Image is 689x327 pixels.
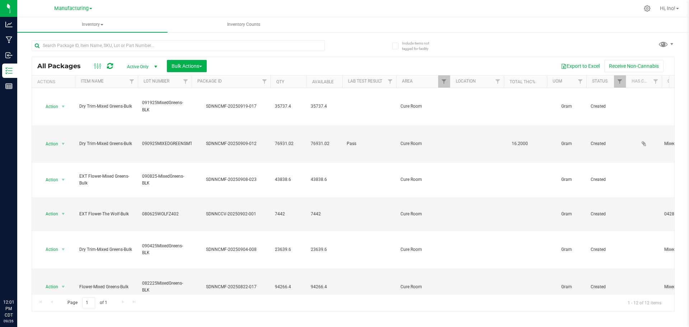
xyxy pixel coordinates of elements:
[591,211,622,218] span: Created
[59,139,68,149] span: select
[275,246,302,253] span: 23639.6
[551,284,582,290] span: Gram
[311,176,338,183] span: 43838.6
[622,297,667,308] span: 1 - 12 of 12 items
[311,103,338,110] span: 35737.4
[17,17,168,32] a: Inventory
[59,175,68,185] span: select
[144,79,169,84] a: Lot Number
[79,211,133,218] span: EXT Flower-The Wolf-Bulk
[311,211,338,218] span: 7442
[312,79,334,84] a: Available
[191,140,272,147] div: SDNNCMF-20250909-012
[126,75,138,88] a: Filter
[492,75,504,88] a: Filter
[508,139,531,149] span: 16.2000
[3,318,14,324] p: 09/26
[59,209,68,219] span: select
[275,176,302,183] span: 43838.6
[142,99,187,113] span: 091925MixedGreens-BLK
[591,246,622,253] span: Created
[191,284,272,290] div: SDNNCMF-20250822-017
[650,75,662,88] a: Filter
[438,75,450,88] a: Filter
[180,75,192,88] a: Filter
[5,36,13,43] inline-svg: Manufacturing
[59,244,68,254] span: select
[575,75,586,88] a: Filter
[37,62,88,70] span: All Packages
[79,140,133,147] span: Dry Trim-Mixed Greens-Bulk
[54,5,89,11] span: Manufacturing
[39,175,58,185] span: Action
[217,22,270,28] span: Inventory Counts
[311,246,338,253] span: 23639.6
[400,284,446,290] span: Cure Room
[604,60,664,72] button: Receive Non-Cannabis
[191,176,272,183] div: SDNNCMF-20250908-023
[191,211,272,218] div: SDNNCCV-20250902-001
[79,103,133,110] span: Dry Trim-Mixed Greens-Bulk
[400,103,446,110] span: Cure Room
[643,5,652,12] div: Manage settings
[591,284,622,290] span: Created
[191,246,272,253] div: SDNNCMF-20250904-008
[275,103,302,110] span: 35737.4
[167,60,207,72] button: Bulk Actions
[275,140,302,147] span: 76931.02
[61,297,113,308] span: Page of 1
[347,140,392,147] span: Pass
[79,173,133,187] span: EXT Flower-Mixed Greens-Bulk
[275,284,302,290] span: 94266.4
[5,67,13,74] inline-svg: Inventory
[142,211,187,218] span: 080625WOLFZ402
[276,79,284,84] a: Qty
[82,297,95,308] input: 1
[5,21,13,28] inline-svg: Analytics
[592,79,608,84] a: Status
[39,244,58,254] span: Action
[275,211,302,218] span: 7442
[591,103,622,110] span: Created
[400,246,446,253] span: Cure Room
[142,243,187,256] span: 090425MixedGreens-BLK
[39,102,58,112] span: Action
[197,79,222,84] a: Package ID
[39,139,58,149] span: Action
[39,209,58,219] span: Action
[39,282,58,292] span: Action
[191,103,272,110] div: SDNNCMF-20250919-017
[37,79,72,84] div: Actions
[591,140,622,147] span: Created
[172,63,202,69] span: Bulk Actions
[626,75,662,88] th: Has COA
[142,173,187,187] span: 090825-MixedGreens-BLK
[551,211,582,218] span: Gram
[551,176,582,183] span: Gram
[59,282,68,292] span: select
[551,246,582,253] span: Gram
[79,284,133,290] span: Flower-Mixed Greens-Bulk
[400,140,446,147] span: Cure Room
[348,79,382,84] a: Lab Test Result
[591,176,622,183] span: Created
[311,140,338,147] span: 76931.02
[660,5,675,11] span: Hi, Ino!
[402,41,438,51] span: Include items not tagged for facility
[551,140,582,147] span: Gram
[551,103,582,110] span: Gram
[3,299,14,318] p: 12:01 PM CDT
[400,211,446,218] span: Cure Room
[32,40,325,51] input: Search Package ID, Item Name, SKU, Lot or Part Number...
[81,79,104,84] a: Item Name
[510,79,535,84] a: Total THC%
[553,79,562,84] a: UOM
[5,52,13,59] inline-svg: Inbound
[5,83,13,90] inline-svg: Reports
[79,246,133,253] span: Dry Trim-Mixed Greens-Bulk
[142,140,195,147] span: 090925MIXEDGREENSMTR
[400,176,446,183] span: Cure Room
[59,102,68,112] span: select
[614,75,626,88] a: Filter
